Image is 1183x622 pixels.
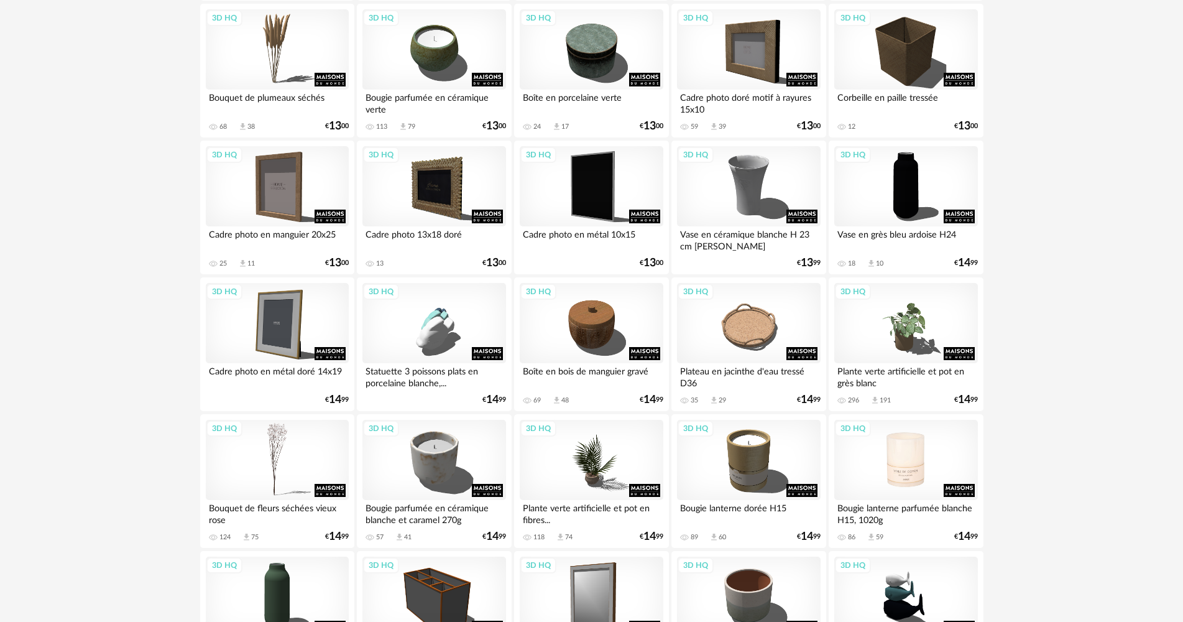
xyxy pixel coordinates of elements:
[691,533,698,542] div: 89
[200,4,354,138] a: 3D HQ Bouquet de plumeaux séchés 68 Download icon 38 €1300
[848,123,855,131] div: 12
[829,414,983,549] a: 3D HQ Bougie lanterne parfumée blanche H15, 1020g 86 Download icon 59 €1499
[520,10,556,26] div: 3D HQ
[520,420,556,437] div: 3D HQ
[561,123,569,131] div: 17
[561,396,569,405] div: 48
[954,259,978,267] div: € 99
[376,533,384,542] div: 57
[219,259,227,268] div: 25
[643,532,656,541] span: 14
[848,259,855,268] div: 18
[206,500,349,525] div: Bouquet de fleurs séchées vieux rose
[514,4,668,138] a: 3D HQ Boîte en porcelaine verte 24 Download icon 17 €1300
[200,414,354,549] a: 3D HQ Bouquet de fleurs séchées vieux rose 124 Download icon 75 €1499
[835,147,871,163] div: 3D HQ
[643,259,656,267] span: 13
[357,141,511,275] a: 3D HQ Cadre photo 13x18 doré 13 €1300
[520,226,663,251] div: Cadre photo en métal 10x15
[709,532,719,542] span: Download icon
[677,226,820,251] div: Vase en céramique blanche H 23 cm [PERSON_NAME]
[835,10,871,26] div: 3D HQ
[671,141,826,275] a: 3D HQ Vase en céramique blanche H 23 cm [PERSON_NAME] €1399
[363,420,399,437] div: 3D HQ
[206,10,242,26] div: 3D HQ
[678,284,714,300] div: 3D HQ
[357,277,511,412] a: 3D HQ Statuette 3 poissons plats en porcelaine blanche,... €1499
[719,533,726,542] div: 60
[835,557,871,573] div: 3D HQ
[206,284,242,300] div: 3D HQ
[486,122,499,131] span: 13
[709,122,719,131] span: Download icon
[867,532,876,542] span: Download icon
[200,277,354,412] a: 3D HQ Cadre photo en métal doré 14x19 €1499
[362,500,505,525] div: Bougie parfumée en céramique blanche et caramel 270g
[376,123,387,131] div: 113
[954,532,978,541] div: € 99
[640,259,663,267] div: € 00
[954,396,978,404] div: € 99
[206,147,242,163] div: 3D HQ
[520,363,663,388] div: Boîte en bois de manguier gravé
[556,532,565,542] span: Download icon
[514,414,668,549] a: 3D HQ Plante verte artificielle et pot en fibres... 118 Download icon 74 €1499
[520,500,663,525] div: Plante verte artificielle et pot en fibres...
[958,396,970,404] span: 14
[520,90,663,114] div: Boîte en porcelaine verte
[876,533,883,542] div: 59
[829,141,983,275] a: 3D HQ Vase en grès bleu ardoise H24 18 Download icon 10 €1499
[797,259,821,267] div: € 99
[834,90,977,114] div: Corbeille en paille tressée
[671,414,826,549] a: 3D HQ Bougie lanterne dorée H15 89 Download icon 60 €1499
[376,259,384,268] div: 13
[671,4,826,138] a: 3D HQ Cadre photo doré motif à rayures 15x10 59 Download icon 39 €1300
[565,533,573,542] div: 74
[486,532,499,541] span: 14
[357,414,511,549] a: 3D HQ Bougie parfumée en céramique blanche et caramel 270g 57 Download icon 41 €1499
[520,147,556,163] div: 3D HQ
[329,396,341,404] span: 14
[514,141,668,275] a: 3D HQ Cadre photo en métal 10x15 €1300
[643,396,656,404] span: 14
[835,284,871,300] div: 3D HQ
[954,122,978,131] div: € 00
[398,122,408,131] span: Download icon
[678,420,714,437] div: 3D HQ
[835,420,871,437] div: 3D HQ
[643,122,656,131] span: 13
[395,532,404,542] span: Download icon
[880,396,891,405] div: 191
[801,259,813,267] span: 13
[251,533,259,542] div: 75
[678,557,714,573] div: 3D HQ
[482,532,506,541] div: € 99
[958,532,970,541] span: 14
[514,277,668,412] a: 3D HQ Boîte en bois de manguier gravé 69 Download icon 48 €1499
[958,259,970,267] span: 14
[362,226,505,251] div: Cadre photo 13x18 doré
[719,123,726,131] div: 39
[671,277,826,412] a: 3D HQ Plateau en jacinthe d'eau tressé D36 35 Download icon 29 €1499
[719,396,726,405] div: 29
[533,123,541,131] div: 24
[247,123,255,131] div: 38
[640,532,663,541] div: € 99
[520,557,556,573] div: 3D HQ
[876,259,883,268] div: 10
[200,141,354,275] a: 3D HQ Cadre photo en manguier 20x25 25 Download icon 11 €1300
[533,533,545,542] div: 118
[797,122,821,131] div: € 00
[219,533,231,542] div: 124
[834,363,977,388] div: Plante verte artificielle et pot en grès blanc
[829,277,983,412] a: 3D HQ Plante verte artificielle et pot en grès blanc 296 Download icon 191 €1499
[870,396,880,405] span: Download icon
[482,396,506,404] div: € 99
[533,396,541,405] div: 69
[829,4,983,138] a: 3D HQ Corbeille en paille tressée 12 €1300
[238,259,247,268] span: Download icon
[834,226,977,251] div: Vase en grès bleu ardoise H24
[801,532,813,541] span: 14
[797,396,821,404] div: € 99
[801,396,813,404] span: 14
